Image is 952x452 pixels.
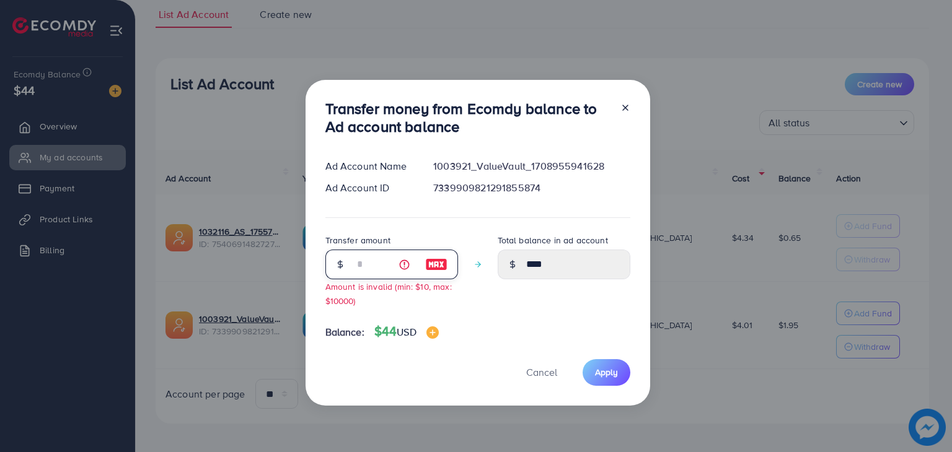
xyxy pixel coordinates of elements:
[325,280,452,306] small: Amount is invalid (min: $10, max: $10000)
[595,366,618,378] span: Apply
[397,325,416,339] span: USD
[315,159,424,173] div: Ad Account Name
[325,325,364,339] span: Balance:
[425,257,447,272] img: image
[498,234,608,246] label: Total balance in ad account
[583,359,630,386] button: Apply
[526,365,557,379] span: Cancel
[511,359,573,386] button: Cancel
[315,181,424,195] div: Ad Account ID
[374,324,439,339] h4: $44
[325,234,390,246] label: Transfer amount
[423,159,640,173] div: 1003921_ValueVault_1708955941628
[423,181,640,195] div: 7339909821291855874
[426,326,439,339] img: image
[325,100,610,136] h3: Transfer money from Ecomdy balance to Ad account balance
